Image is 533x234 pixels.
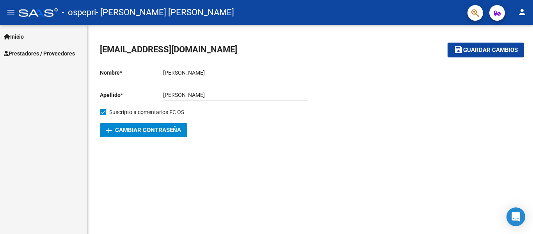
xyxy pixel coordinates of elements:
p: Apellido [100,91,163,99]
span: - ospepri [62,4,96,21]
mat-icon: person [517,7,527,17]
span: Inicio [4,32,24,41]
span: Guardar cambios [463,47,518,54]
p: Nombre [100,68,163,77]
span: [EMAIL_ADDRESS][DOMAIN_NAME] [100,45,237,54]
span: Cambiar Contraseña [106,127,181,134]
span: Prestadores / Proveedores [4,49,75,58]
div: Open Intercom Messenger [506,207,525,226]
button: Guardar cambios [448,43,524,57]
span: - [PERSON_NAME] [PERSON_NAME] [96,4,234,21]
span: Suscripto a comentarios FC OS [109,107,184,117]
mat-icon: menu [6,7,16,17]
button: Cambiar Contraseña [100,123,187,137]
mat-icon: add [104,126,114,135]
mat-icon: save [454,45,463,54]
